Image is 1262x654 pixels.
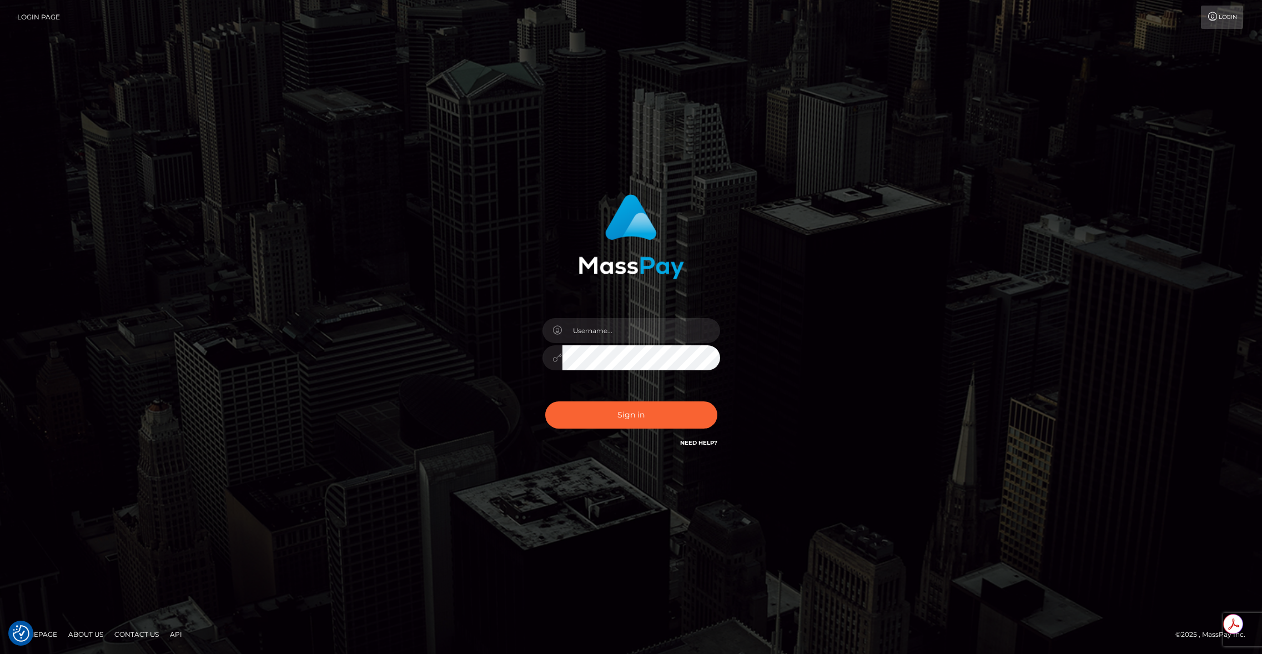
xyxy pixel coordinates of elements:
[13,625,29,642] button: Consent Preferences
[17,6,60,29] a: Login Page
[1201,6,1243,29] a: Login
[12,626,62,643] a: Homepage
[13,625,29,642] img: Revisit consent button
[680,439,717,446] a: Need Help?
[165,626,187,643] a: API
[110,626,163,643] a: Contact Us
[545,401,717,429] button: Sign in
[1175,628,1254,641] div: © 2025 , MassPay Inc.
[64,626,108,643] a: About Us
[562,318,720,343] input: Username...
[579,194,684,279] img: MassPay Login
